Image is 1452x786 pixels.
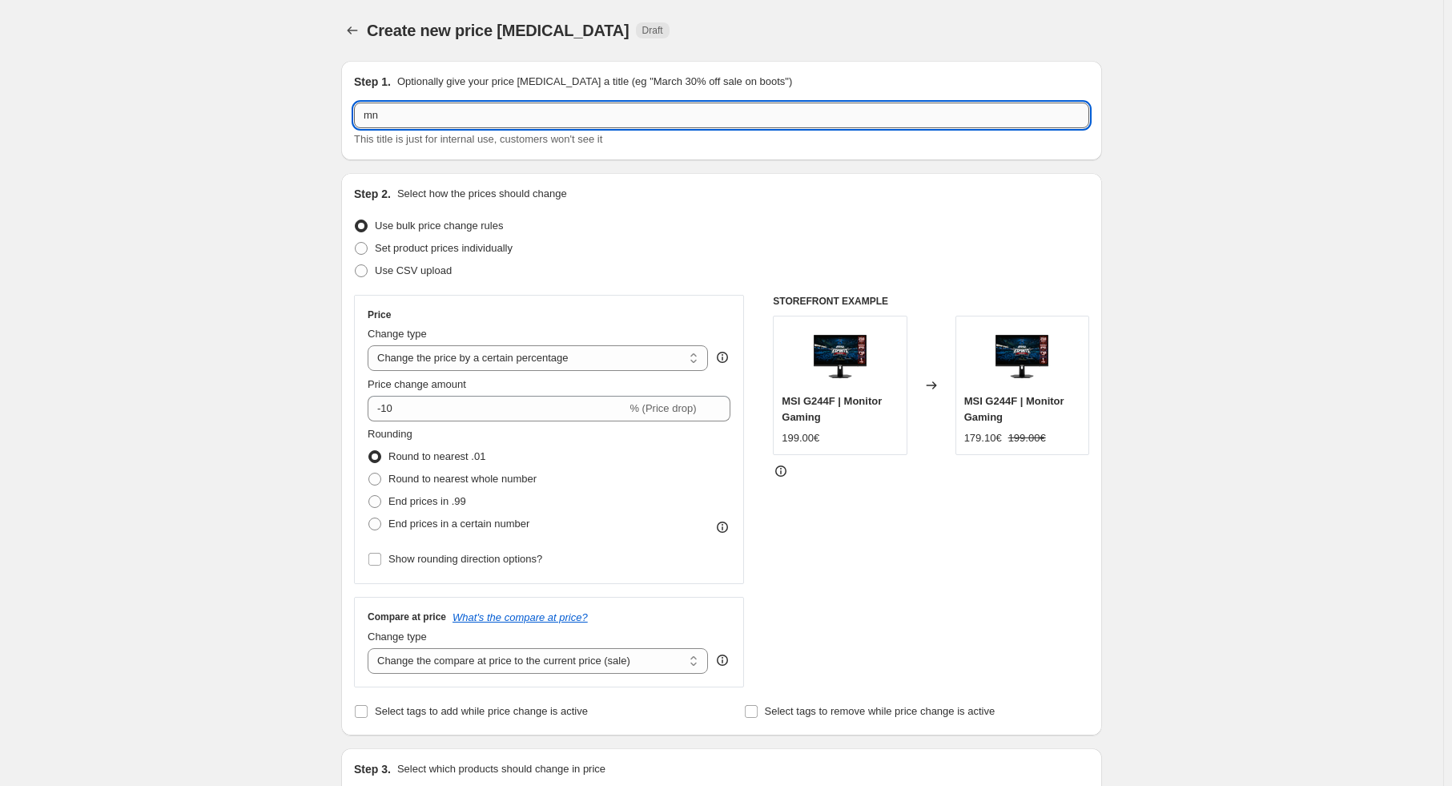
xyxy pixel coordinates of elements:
input: -15 [368,396,626,421]
span: Show rounding direction options? [388,553,542,565]
img: monitor-gaming-msi-g244f_80x.png [990,324,1054,389]
span: Use bulk price change rules [375,220,503,232]
div: help [714,349,730,365]
span: This title is just for internal use, customers won't see it [354,133,602,145]
span: % (Price drop) [629,402,696,414]
span: End prices in a certain number [388,518,529,530]
input: 30% off holiday sale [354,103,1089,128]
div: help [714,652,730,668]
span: Use CSV upload [375,264,452,276]
span: Select tags to add while price change is active [375,705,588,717]
span: Change type [368,631,427,643]
h2: Step 1. [354,74,391,90]
span: Create new price [MEDICAL_DATA] [367,22,629,39]
h2: Step 3. [354,761,391,777]
img: monitor-gaming-msi-g244f_80x.png [808,324,872,389]
p: Optionally give your price [MEDICAL_DATA] a title (eg "March 30% off sale on boots") [397,74,792,90]
p: Select which products should change in price [397,761,605,777]
p: Select how the prices should change [397,186,567,202]
span: Round to nearest whole number [388,473,537,485]
div: 179.10€ [964,430,1002,446]
h3: Compare at price [368,611,446,623]
span: Change type [368,328,427,340]
button: Price change jobs [341,19,364,42]
span: Price change amount [368,378,466,390]
button: What's the compare at price? [452,611,588,623]
h6: STOREFRONT EXAMPLE [773,295,1089,308]
span: Select tags to remove while price change is active [765,705,995,717]
span: Round to nearest .01 [388,450,485,462]
span: Set product prices individually [375,242,513,254]
span: MSI G244F | Monitor Gaming [782,395,882,423]
h2: Step 2. [354,186,391,202]
div: 199.00€ [782,430,819,446]
h3: Price [368,308,391,321]
span: Draft [642,24,663,37]
strike: 199.00€ [1008,430,1046,446]
span: Rounding [368,428,412,440]
span: End prices in .99 [388,495,466,507]
span: MSI G244F | Monitor Gaming [964,395,1064,423]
